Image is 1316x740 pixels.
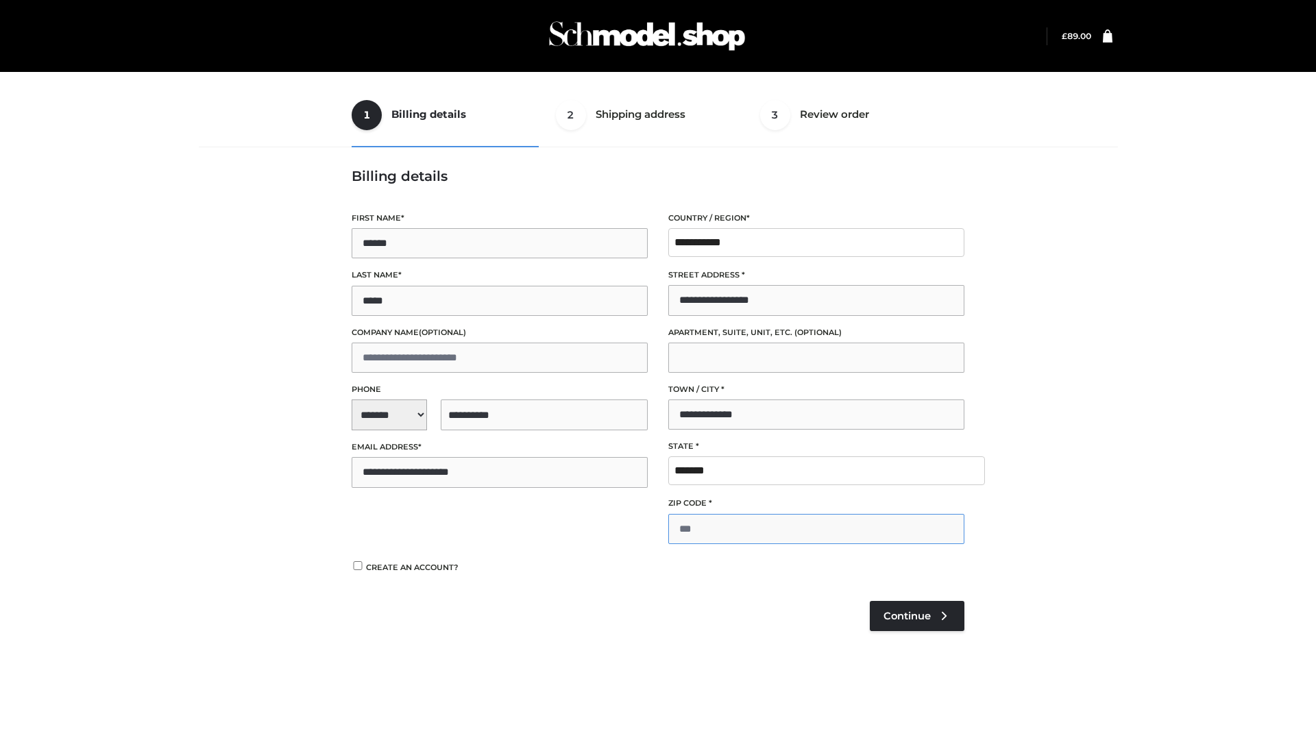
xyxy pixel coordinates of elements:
label: Phone [352,383,648,396]
bdi: 89.00 [1062,31,1091,41]
label: State [668,440,964,453]
label: Email address [352,441,648,454]
span: Continue [884,610,931,622]
span: (optional) [419,328,466,337]
label: Country / Region [668,212,964,225]
a: Continue [870,601,964,631]
input: Create an account? [352,561,364,570]
img: Schmodel Admin 964 [544,9,750,63]
span: £ [1062,31,1067,41]
label: Last name [352,269,648,282]
label: Company name [352,326,648,339]
label: First name [352,212,648,225]
label: Apartment, suite, unit, etc. [668,326,964,339]
a: £89.00 [1062,31,1091,41]
h3: Billing details [352,168,964,184]
label: Town / City [668,383,964,396]
span: Create an account? [366,563,459,572]
label: Street address [668,269,964,282]
span: (optional) [794,328,842,337]
label: ZIP Code [668,497,964,510]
